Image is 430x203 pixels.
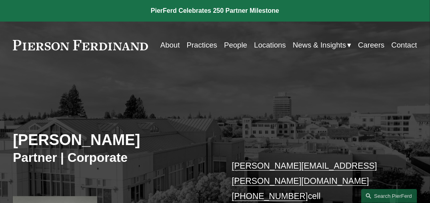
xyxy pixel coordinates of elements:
[13,150,215,166] h3: Partner | Corporate
[361,189,417,203] a: Search this site
[358,38,384,52] a: Careers
[254,38,286,52] a: Locations
[224,38,247,52] a: People
[160,38,180,52] a: About
[392,38,417,52] a: Contact
[293,38,346,52] span: News & Insights
[232,191,308,201] a: [PHONE_NUMBER]
[293,38,351,52] a: folder dropdown
[187,38,217,52] a: Practices
[232,161,377,185] a: [PERSON_NAME][EMAIL_ADDRESS][PERSON_NAME][DOMAIN_NAME]
[13,131,215,149] h2: [PERSON_NAME]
